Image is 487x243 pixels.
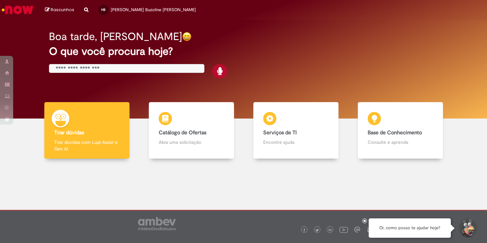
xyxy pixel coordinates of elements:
[49,31,182,42] h2: Boa tarde, [PERSON_NAME]
[49,46,438,57] h2: O que você procura hoje?
[54,139,120,152] p: Tirar dúvidas com Lupi Assist e Gen Ai
[101,8,105,12] span: HB
[329,228,332,232] img: logo_footer_linkedin.png
[1,3,35,16] img: ServiceNow
[457,218,477,238] button: Iniciar Conversa de Suporte
[339,225,348,234] img: logo_footer_youtube.png
[348,102,452,159] a: Base de Conhecimento Consulte e aprenda
[159,129,206,136] b: Catálogo de Ofertas
[111,7,196,12] span: [PERSON_NAME] Buzoline [PERSON_NAME]
[369,218,451,238] div: Oi, como posso te ajudar hoje?
[303,229,306,232] img: logo_footer_facebook.png
[138,217,176,230] img: logo_footer_ambev_rotulo_gray.png
[51,7,74,13] span: Rascunhos
[182,32,192,41] img: happy-face.png
[54,129,84,136] b: Tirar dúvidas
[45,7,74,13] a: Rascunhos
[368,129,422,136] b: Base de Conhecimento
[159,139,224,145] p: Abra uma solicitação
[263,129,297,136] b: Serviços de TI
[354,227,360,232] img: logo_footer_workplace.png
[368,139,433,145] p: Consulte e aprenda
[35,102,139,159] a: Tirar dúvidas Tirar dúvidas com Lupi Assist e Gen Ai
[366,227,372,232] img: logo_footer_naosei.png
[263,139,329,145] p: Encontre ajuda
[243,102,348,159] a: Serviços de TI Encontre ajuda
[139,102,243,159] a: Catálogo de Ofertas Abra uma solicitação
[315,229,319,232] img: logo_footer_twitter.png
